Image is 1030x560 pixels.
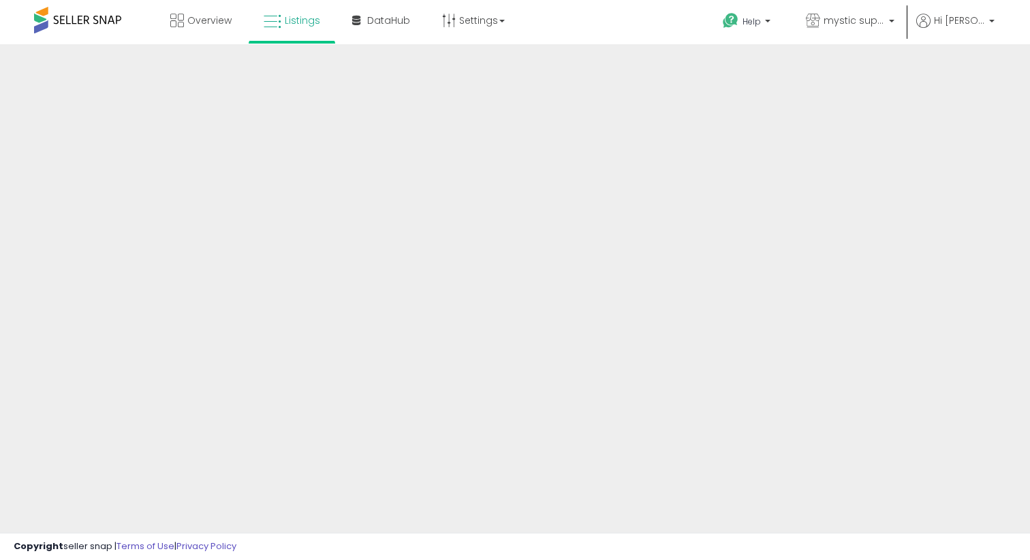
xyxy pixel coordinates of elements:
strong: Copyright [14,540,63,553]
span: Listings [285,14,320,27]
span: mystic supply [824,14,885,27]
span: Overview [187,14,232,27]
div: seller snap | | [14,540,236,553]
a: Hi [PERSON_NAME] [916,14,995,44]
a: Terms of Use [116,540,174,553]
i: Get Help [722,12,739,29]
a: Help [712,2,784,44]
span: Help [743,16,761,27]
span: Hi [PERSON_NAME] [934,14,985,27]
span: DataHub [367,14,410,27]
a: Privacy Policy [176,540,236,553]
